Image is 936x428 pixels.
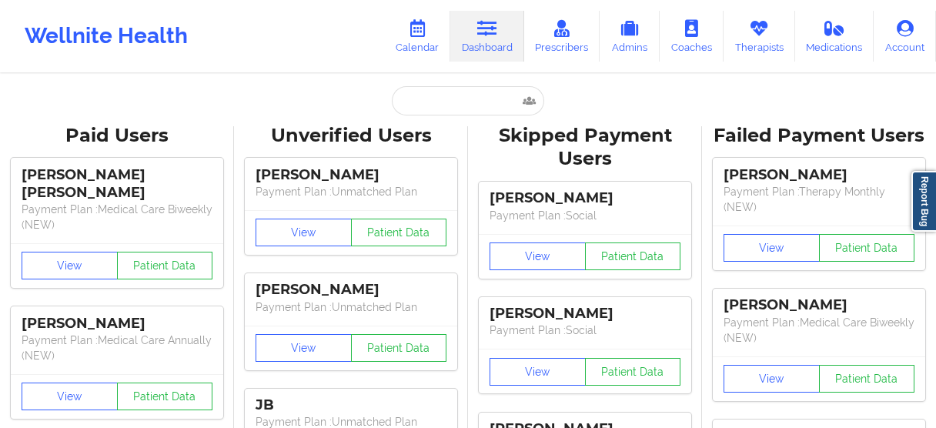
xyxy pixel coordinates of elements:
p: Payment Plan : Social [490,323,680,338]
p: Payment Plan : Medical Care Biweekly (NEW) [724,315,914,346]
div: JB [256,396,446,414]
button: Patient Data [351,219,447,246]
button: View [724,234,820,262]
button: View [22,252,118,279]
button: Patient Data [585,242,681,270]
div: Unverified Users [245,124,457,148]
button: View [256,334,352,362]
a: Admins [600,11,660,62]
a: Prescribers [524,11,600,62]
p: Payment Plan : Medical Care Biweekly (NEW) [22,202,212,232]
button: View [22,383,118,410]
div: [PERSON_NAME] [PERSON_NAME] [22,166,212,202]
div: [PERSON_NAME] [490,305,680,323]
button: View [490,242,586,270]
a: Account [874,11,936,62]
p: Payment Plan : Social [490,208,680,223]
button: Patient Data [351,334,447,362]
button: View [724,365,820,393]
button: Patient Data [819,365,915,393]
p: Payment Plan : Unmatched Plan [256,184,446,199]
button: Patient Data [585,358,681,386]
button: View [256,219,352,246]
div: [PERSON_NAME] [490,189,680,207]
button: View [490,358,586,386]
div: Failed Payment Users [713,124,925,148]
div: [PERSON_NAME] [22,315,212,333]
div: Paid Users [11,124,223,148]
a: Report Bug [911,171,936,232]
div: [PERSON_NAME] [256,281,446,299]
a: Dashboard [450,11,524,62]
a: Calendar [384,11,450,62]
div: [PERSON_NAME] [256,166,446,184]
p: Payment Plan : Therapy Monthly (NEW) [724,184,914,215]
button: Patient Data [117,252,213,279]
a: Therapists [724,11,795,62]
p: Payment Plan : Unmatched Plan [256,299,446,315]
a: Coaches [660,11,724,62]
a: Medications [795,11,874,62]
div: [PERSON_NAME] [724,166,914,184]
p: Payment Plan : Medical Care Annually (NEW) [22,333,212,363]
div: [PERSON_NAME] [724,296,914,314]
button: Patient Data [117,383,213,410]
button: Patient Data [819,234,915,262]
div: Skipped Payment Users [479,124,691,172]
